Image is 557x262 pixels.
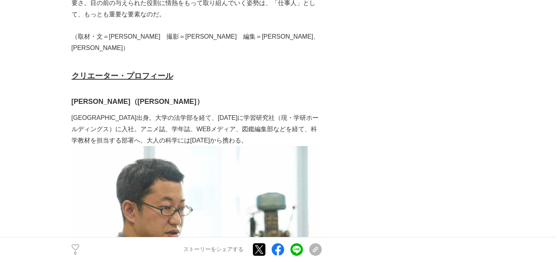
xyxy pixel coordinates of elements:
[72,31,322,54] p: （取材・文＝[PERSON_NAME] 撮影＝[PERSON_NAME] 編集＝[PERSON_NAME]、[PERSON_NAME]）
[72,98,204,105] strong: [PERSON_NAME]（[PERSON_NAME]）
[72,112,322,146] p: [GEOGRAPHIC_DATA]出身。大学の法学部を経て、[DATE]に学習研究社（現・学研ホールディングス）に入社。アニメ誌、学年誌、WEBメディア、図鑑編集部などを経て、科学教材を担当する...
[183,246,244,253] p: ストーリーをシェアする
[72,71,173,80] u: クリエーター・プロフィール
[72,251,79,255] p: 0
